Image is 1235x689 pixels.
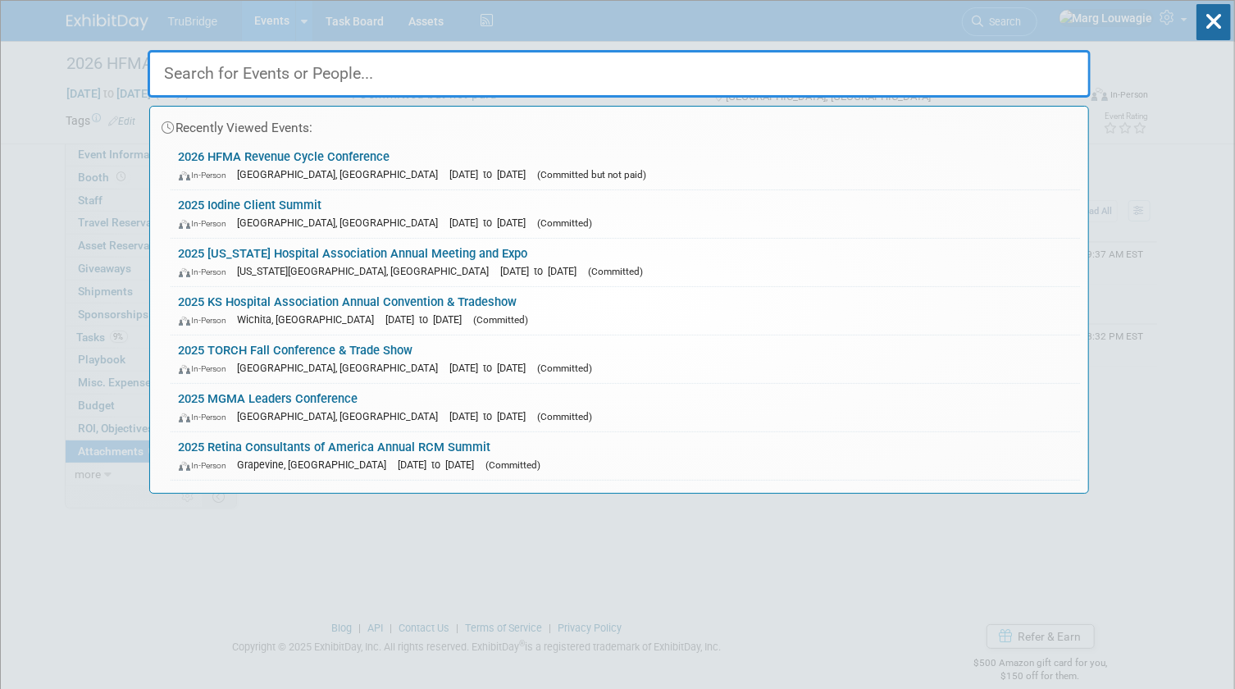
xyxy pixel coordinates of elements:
a: 2025 [US_STATE] Hospital Association Annual Meeting and Expo In-Person [US_STATE][GEOGRAPHIC_DATA... [171,239,1080,286]
span: In-Person [179,218,235,229]
span: [GEOGRAPHIC_DATA], [GEOGRAPHIC_DATA] [238,168,447,180]
a: 2025 MGMA Leaders Conference In-Person [GEOGRAPHIC_DATA], [GEOGRAPHIC_DATA] [DATE] to [DATE] (Com... [171,384,1080,431]
span: (Committed) [538,363,593,374]
span: In-Person [179,315,235,326]
span: [GEOGRAPHIC_DATA], [GEOGRAPHIC_DATA] [238,362,447,374]
span: Wichita, [GEOGRAPHIC_DATA] [238,313,383,326]
span: (Committed but not paid) [538,169,647,180]
span: [DATE] to [DATE] [450,168,535,180]
span: (Committed) [538,411,593,422]
a: 2025 KS Hospital Association Annual Convention & Tradeshow In-Person Wichita, [GEOGRAPHIC_DATA] [... [171,287,1080,335]
span: [US_STATE][GEOGRAPHIC_DATA], [GEOGRAPHIC_DATA] [238,265,498,277]
span: In-Person [179,412,235,422]
span: [GEOGRAPHIC_DATA], [GEOGRAPHIC_DATA] [238,217,447,229]
span: [DATE] to [DATE] [450,410,535,422]
a: 2025 Iodine Client Summit In-Person [GEOGRAPHIC_DATA], [GEOGRAPHIC_DATA] [DATE] to [DATE] (Commit... [171,190,1080,238]
div: Recently Viewed Events: [158,107,1080,142]
span: (Committed) [474,314,529,326]
span: In-Person [179,170,235,180]
span: (Committed) [486,459,541,471]
span: [DATE] to [DATE] [450,217,535,229]
span: (Committed) [589,266,644,277]
span: In-Person [179,363,235,374]
span: Grapevine, [GEOGRAPHIC_DATA] [238,459,395,471]
a: 2026 HFMA Revenue Cycle Conference In-Person [GEOGRAPHIC_DATA], [GEOGRAPHIC_DATA] [DATE] to [DATE... [171,142,1080,189]
span: In-Person [179,460,235,471]
a: 2025 Retina Consultants of America Annual RCM Summit In-Person Grapevine, [GEOGRAPHIC_DATA] [DATE... [171,432,1080,480]
a: 2025 TORCH Fall Conference & Trade Show In-Person [GEOGRAPHIC_DATA], [GEOGRAPHIC_DATA] [DATE] to ... [171,335,1080,383]
span: [DATE] to [DATE] [501,265,586,277]
input: Search for Events or People... [148,50,1091,98]
span: [DATE] to [DATE] [399,459,483,471]
span: [DATE] to [DATE] [450,362,535,374]
span: [GEOGRAPHIC_DATA], [GEOGRAPHIC_DATA] [238,410,447,422]
span: In-Person [179,267,235,277]
span: (Committed) [538,217,593,229]
span: [DATE] to [DATE] [386,313,471,326]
